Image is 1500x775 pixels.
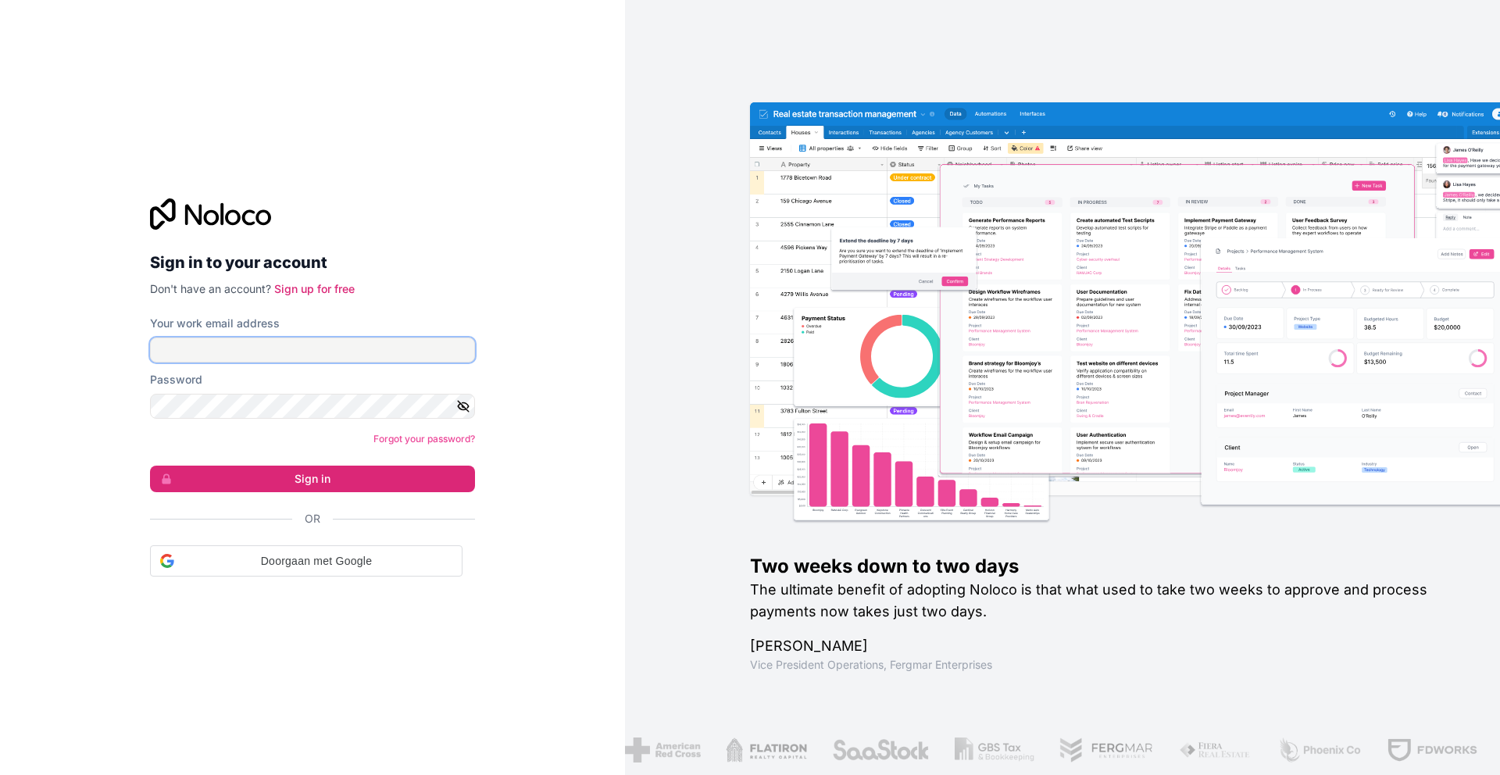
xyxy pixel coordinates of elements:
[750,579,1450,623] h2: The ultimate benefit of adopting Noloco is that what used to take two weeks to approve and proces...
[150,394,475,419] input: Password
[150,337,475,362] input: Email address
[1385,737,1477,762] img: /assets/fdworks-Bi04fVtw.png
[150,282,271,295] span: Don't have an account?
[150,466,475,492] button: Sign in
[150,316,280,331] label: Your work email address
[623,737,699,762] img: /assets/american-red-cross-BAupjrZR.png
[830,737,929,762] img: /assets/saastock-C6Zbiodz.png
[150,372,202,387] label: Password
[954,737,1034,762] img: /assets/gbstax-C-GtDUiK.png
[725,737,806,762] img: /assets/flatiron-C8eUkumj.png
[274,282,355,295] a: Sign up for free
[180,553,452,570] span: Doorgaan met Google
[150,248,475,277] h2: Sign in to your account
[150,545,462,577] div: Doorgaan met Google
[305,511,320,527] span: Or
[750,657,1450,673] h1: Vice President Operations , Fergmar Enterprises
[373,433,475,445] a: Forgot your password?
[750,635,1450,657] h1: [PERSON_NAME]
[1277,737,1361,762] img: /assets/phoenix-BREaitsQ.png
[750,554,1450,579] h1: Two weeks down to two days
[1058,737,1153,762] img: /assets/fergmar-CudnrXN5.png
[1178,737,1252,762] img: /assets/fiera-fwj2N5v4.png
